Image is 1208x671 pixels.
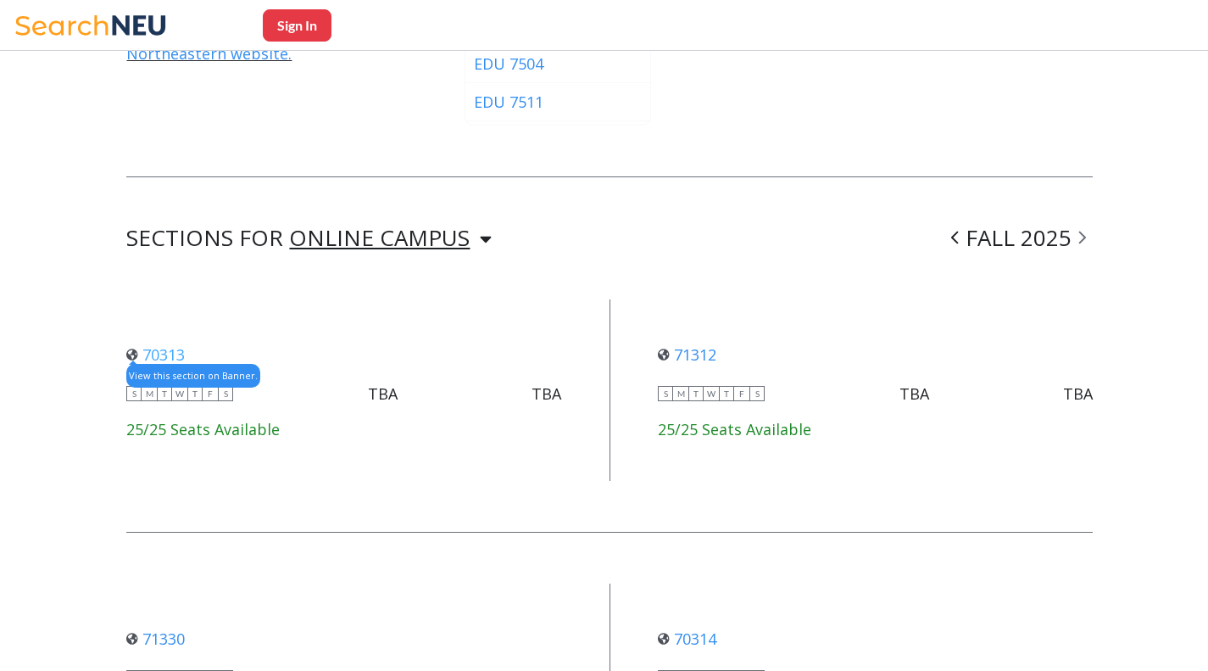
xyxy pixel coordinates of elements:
div: TBA [899,384,929,403]
a: EDU 7511 [474,92,543,112]
a: 70314 [658,629,716,649]
span: S [749,386,765,401]
div: 25/25 Seats Available [658,420,1093,439]
span: S [218,386,233,401]
div: SECTIONS FOR [126,228,492,249]
div: ONLINE CAMPUS [289,228,470,247]
span: M [142,386,157,401]
div: TBA [532,384,561,403]
a: 71330 [126,629,185,649]
span: T [187,386,203,401]
span: T [157,386,172,401]
span: F [203,386,218,401]
a: 70313 [126,344,185,365]
span: T [719,386,734,401]
span: S [658,386,673,401]
span: S [126,386,142,401]
div: TBA [1063,384,1093,403]
a: 71312 [658,344,716,365]
span: F [734,386,749,401]
div: TBA [368,384,398,403]
div: FALL 2025 [944,228,1093,249]
span: W [704,386,719,401]
a: EDU 7504 [474,53,543,74]
span: T [688,386,704,401]
div: 25/25 Seats Available [126,420,561,439]
span: M [673,386,688,401]
span: W [172,386,187,401]
button: Sign In [263,9,331,42]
